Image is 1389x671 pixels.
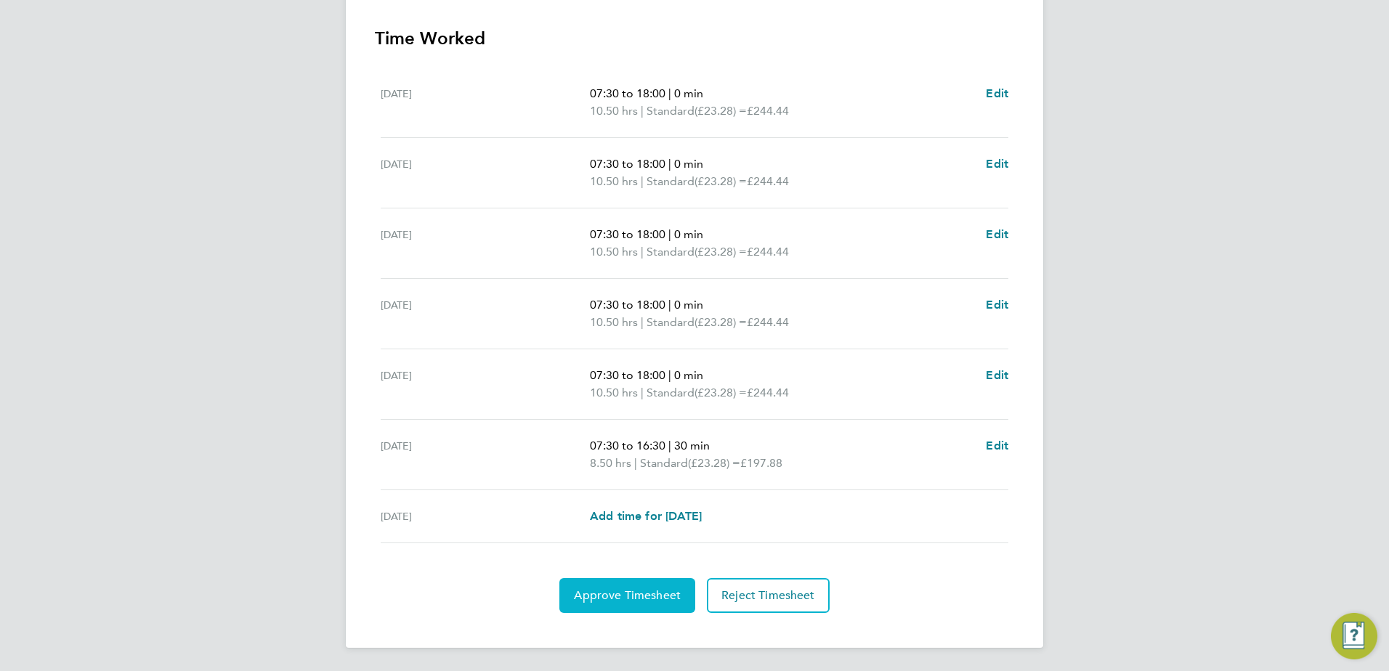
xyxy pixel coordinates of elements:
[668,298,671,312] span: |
[668,227,671,241] span: |
[674,157,703,171] span: 0 min
[674,86,703,100] span: 0 min
[641,315,644,329] span: |
[641,174,644,188] span: |
[694,104,747,118] span: (£23.28) =
[668,368,671,382] span: |
[668,86,671,100] span: |
[641,104,644,118] span: |
[647,243,694,261] span: Standard
[688,456,740,470] span: (£23.28) =
[668,157,671,171] span: |
[590,439,665,452] span: 07:30 to 16:30
[986,155,1008,173] a: Edit
[590,315,638,329] span: 10.50 hrs
[1331,613,1377,659] button: Engage Resource Center
[381,367,590,402] div: [DATE]
[747,386,789,399] span: £244.44
[668,439,671,452] span: |
[647,173,694,190] span: Standard
[986,85,1008,102] a: Edit
[647,314,694,331] span: Standard
[707,578,830,613] button: Reject Timesheet
[674,298,703,312] span: 0 min
[590,227,665,241] span: 07:30 to 18:00
[986,367,1008,384] a: Edit
[647,384,694,402] span: Standard
[590,174,638,188] span: 10.50 hrs
[641,245,644,259] span: |
[590,157,665,171] span: 07:30 to 18:00
[986,437,1008,455] a: Edit
[747,174,789,188] span: £244.44
[641,386,644,399] span: |
[747,104,789,118] span: £244.44
[747,315,789,329] span: £244.44
[590,386,638,399] span: 10.50 hrs
[694,245,747,259] span: (£23.28) =
[694,174,747,188] span: (£23.28) =
[674,439,710,452] span: 30 min
[375,27,1014,50] h3: Time Worked
[381,155,590,190] div: [DATE]
[647,102,694,120] span: Standard
[381,437,590,472] div: [DATE]
[986,157,1008,171] span: Edit
[694,315,747,329] span: (£23.28) =
[590,298,665,312] span: 07:30 to 18:00
[986,226,1008,243] a: Edit
[381,296,590,331] div: [DATE]
[590,368,665,382] span: 07:30 to 18:00
[381,85,590,120] div: [DATE]
[986,296,1008,314] a: Edit
[590,245,638,259] span: 10.50 hrs
[986,227,1008,241] span: Edit
[721,588,815,603] span: Reject Timesheet
[381,508,590,525] div: [DATE]
[986,368,1008,382] span: Edit
[590,509,702,523] span: Add time for [DATE]
[590,86,665,100] span: 07:30 to 18:00
[986,86,1008,100] span: Edit
[574,588,681,603] span: Approve Timesheet
[986,298,1008,312] span: Edit
[640,455,688,472] span: Standard
[559,578,695,613] button: Approve Timesheet
[986,439,1008,452] span: Edit
[590,508,702,525] a: Add time for [DATE]
[381,226,590,261] div: [DATE]
[634,456,637,470] span: |
[747,245,789,259] span: £244.44
[590,456,631,470] span: 8.50 hrs
[740,456,782,470] span: £197.88
[674,227,703,241] span: 0 min
[694,386,747,399] span: (£23.28) =
[590,104,638,118] span: 10.50 hrs
[674,368,703,382] span: 0 min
